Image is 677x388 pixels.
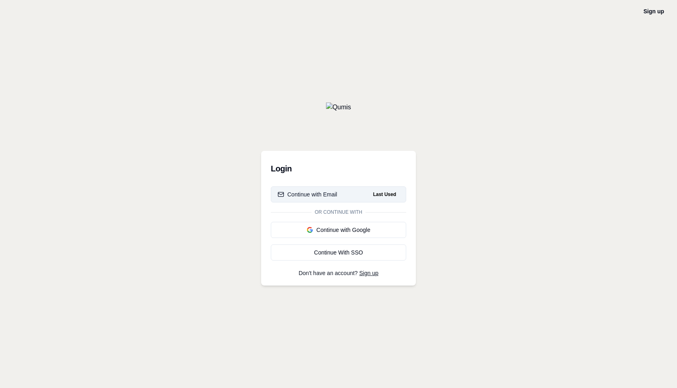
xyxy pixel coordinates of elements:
a: Sign up [644,8,664,15]
div: Continue with Google [278,226,399,234]
a: Continue With SSO [271,244,406,261]
span: Last Used [370,190,399,199]
div: Continue with Email [278,190,337,198]
button: Continue with Google [271,222,406,238]
img: Qumis [326,102,351,112]
span: Or continue with [312,209,365,215]
button: Continue with EmailLast Used [271,186,406,202]
h3: Login [271,161,406,177]
a: Sign up [359,270,378,276]
div: Continue With SSO [278,248,399,257]
p: Don't have an account? [271,270,406,276]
